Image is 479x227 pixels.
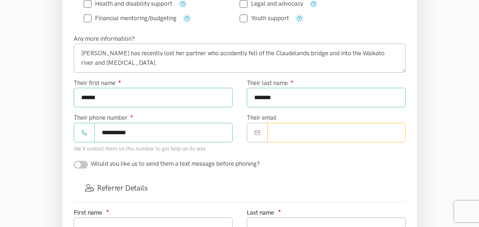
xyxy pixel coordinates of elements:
[74,208,102,217] label: First name
[74,146,207,152] small: We'll contact them on this number to get help on its way.
[106,208,109,213] sup: ●
[247,208,274,217] label: Last name
[240,1,303,7] label: Legal and advocacy
[247,113,277,123] label: Their email
[84,1,172,7] label: Health and disability support
[130,113,133,119] sup: ●
[240,15,289,21] label: Youth support
[74,113,133,123] label: Their phone number
[278,208,281,213] sup: ●
[247,78,294,88] label: Their last name
[74,78,121,88] label: Their first name
[291,79,294,84] sup: ●
[118,79,121,84] sup: ●
[74,34,135,44] label: Any more information?
[91,160,260,167] span: Would you like us to send them a text message before phoning?
[85,183,394,193] h3: Referrer Details
[94,123,233,142] input: Phone number
[267,123,406,142] input: Email
[84,15,177,21] label: Financial mentoring/budgeting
